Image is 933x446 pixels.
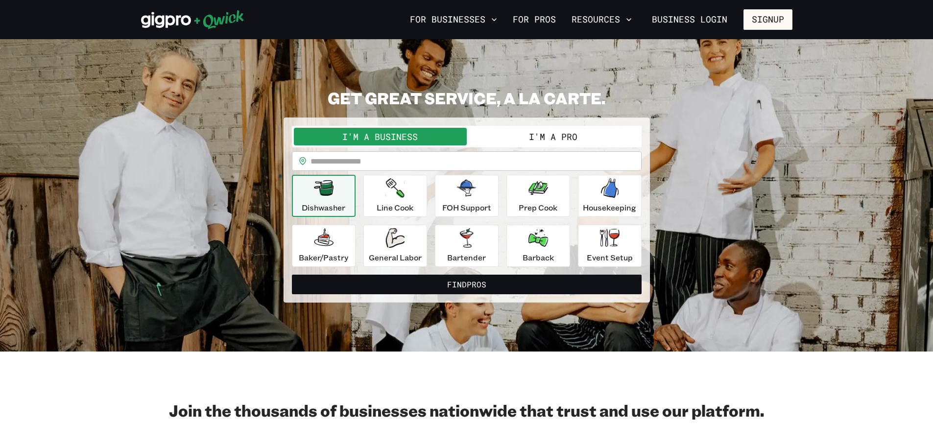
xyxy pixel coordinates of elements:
button: General Labor [363,225,427,267]
p: Dishwasher [302,202,345,213]
button: For Businesses [406,11,501,28]
button: Signup [743,9,792,30]
button: I'm a Pro [467,128,640,145]
button: FindPros [292,275,642,294]
p: Baker/Pastry [299,252,348,263]
p: FOH Support [442,202,491,213]
p: Event Setup [587,252,633,263]
a: Business Login [644,9,736,30]
p: Barback [523,252,554,263]
p: Line Cook [377,202,413,213]
p: Bartender [447,252,486,263]
button: Housekeeping [578,175,642,217]
h2: GET GREAT SERVICE, A LA CARTE. [284,88,650,108]
button: Barback [506,225,570,267]
button: Bartender [435,225,499,267]
h2: Join the thousands of businesses nationwide that trust and use our platform. [141,400,792,420]
button: Dishwasher [292,175,356,217]
p: Housekeeping [583,202,636,213]
a: For Pros [509,11,560,28]
button: Event Setup [578,225,642,267]
p: General Labor [369,252,422,263]
button: Prep Cook [506,175,570,217]
button: FOH Support [435,175,499,217]
button: Line Cook [363,175,427,217]
button: I'm a Business [294,128,467,145]
p: Prep Cook [519,202,557,213]
button: Baker/Pastry [292,225,356,267]
button: Resources [568,11,636,28]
